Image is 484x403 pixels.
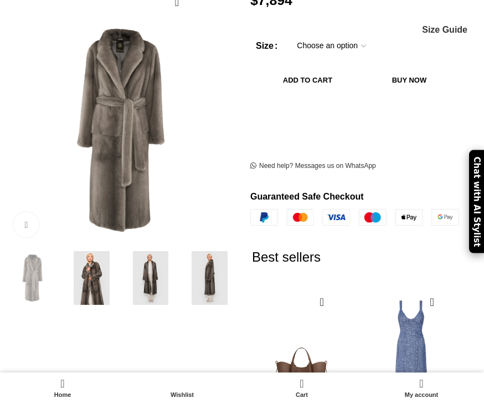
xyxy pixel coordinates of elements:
[367,391,476,399] span: My account
[252,226,461,289] h2: Best sellers
[242,375,362,400] div: My cart
[301,375,309,384] span: 0
[65,251,119,305] img: Gray Mink fur Coats
[250,192,364,201] strong: Guaranteed Safe Checkout
[362,375,481,400] a: My account
[315,295,329,309] a: Quick view
[122,375,242,400] a: Wishlist
[242,375,362,400] a: 0 Cart
[6,251,59,305] img: Coveti
[250,162,376,171] a: Need help? Messages us on WhatsApp
[124,251,178,305] img: mink fur
[122,375,242,400] div: My wishlist
[128,391,236,399] span: Wishlist
[248,391,356,399] span: Cart
[365,69,454,92] button: Buy now
[250,209,459,226] img: guaranteed-safe-checkout-bordered.j
[421,25,467,34] a: Size Guide
[263,101,451,127] iframe: Secure express checkout frame
[256,69,359,92] button: Add to cart
[256,39,277,53] label: Size
[8,391,117,399] span: Home
[183,251,236,305] img: Silverblue mink coat - Image 4
[3,375,122,400] a: Home
[425,295,439,309] a: Quick view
